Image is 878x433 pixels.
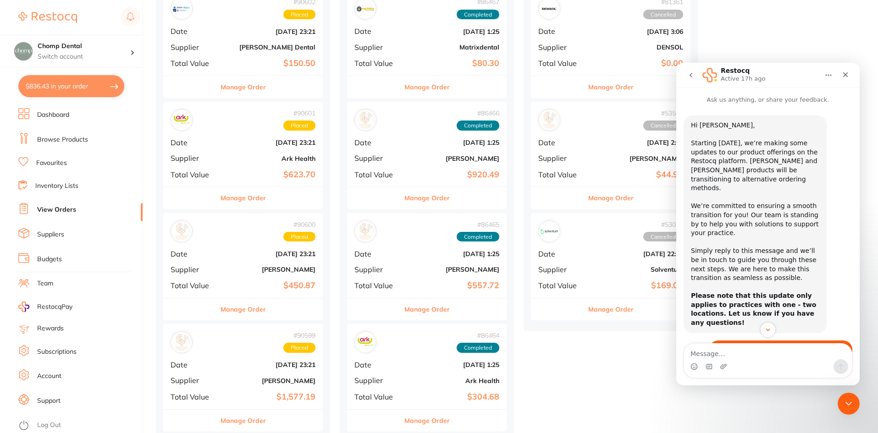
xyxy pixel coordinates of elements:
a: Support [37,396,61,406]
b: [DATE] 1:25 [408,250,499,258]
span: Supplier [354,376,400,384]
span: Placed [283,232,315,242]
button: Manage Order [404,410,450,432]
a: Log Out [37,421,61,430]
span: Total Value [171,170,216,179]
iframe: Intercom live chat [838,393,860,415]
span: Completed [457,10,499,20]
img: Henry Schein Halas [173,334,190,351]
b: [DATE] 23:21 [224,250,315,258]
span: # 86466 [457,110,499,117]
b: $0.00 [591,59,683,68]
span: # 90600 [283,221,315,228]
b: $623.70 [224,170,315,180]
span: # 86465 [457,221,499,228]
button: $836.43 in your order [18,75,124,97]
img: Restocq Logo [18,12,77,23]
span: Supplier [354,265,400,274]
button: Upload attachment [44,300,51,307]
span: Cancelled [643,232,683,242]
span: Date [538,250,584,258]
span: Completed [457,232,499,242]
span: Supplier [538,265,584,274]
img: Solventum [541,223,558,240]
button: Gif picker [29,300,36,307]
span: Total Value [354,281,400,290]
div: Hi there, what are the updates re [PERSON_NAME] and [PERSON_NAME] for future orders? [33,278,176,316]
b: [PERSON_NAME] [408,266,499,273]
span: Supplier [171,43,216,51]
a: Rewards [37,324,64,333]
b: Ark Health [224,155,315,162]
span: Date [171,27,216,35]
span: Date [354,361,400,369]
button: Manage Order [588,187,634,209]
button: Manage Order [221,410,266,432]
span: Supplier [171,154,216,162]
h4: Chomp Dental [38,42,130,51]
b: [DATE] 2:07 [591,139,683,146]
p: Switch account [38,52,130,61]
b: Ark Health [408,377,499,384]
span: Supplier [171,376,216,384]
span: Supplier [538,43,584,51]
b: $169.05 [591,281,683,290]
a: Browse Products [37,135,88,144]
b: [DATE] 22:58 [591,250,683,258]
span: Supplier [538,154,584,162]
span: Completed [457,121,499,131]
button: Send a message… [157,296,172,311]
span: Placed [283,121,315,131]
button: Manage Order [404,298,450,320]
span: Total Value [354,393,400,401]
img: Adam Dental [541,111,558,129]
div: Adam Dental#90600PlacedDate[DATE] 23:21Supplier[PERSON_NAME]Total Value$450.87Manage Order [163,213,323,321]
img: Chomp Dental [14,42,33,60]
span: Cancelled [643,121,683,131]
a: View Orders [37,205,76,214]
span: Date [538,138,584,147]
span: Date [354,138,400,147]
button: Manage Order [588,298,634,320]
span: Total Value [354,170,400,179]
button: Log Out [18,418,140,433]
span: # 90601 [283,110,315,117]
a: Dashboard [37,110,69,120]
b: $150.50 [224,59,315,68]
button: Manage Order [221,298,266,320]
button: Emoji picker [14,300,22,307]
span: Date [171,250,216,258]
b: $304.68 [408,392,499,402]
span: Date [171,138,216,147]
span: Supplier [354,154,400,162]
span: Supplier [354,43,400,51]
img: Adam Dental [173,223,190,240]
b: [PERSON_NAME] Dental [224,44,315,51]
a: Subscriptions [37,347,77,356]
button: Manage Order [404,187,450,209]
span: RestocqPay [37,302,72,312]
span: Supplier [171,265,216,274]
b: [PERSON_NAME] [591,155,683,162]
span: Date [538,27,584,35]
span: Placed [283,10,315,20]
span: Total Value [354,59,400,67]
a: RestocqPay [18,301,72,312]
b: [DATE] 1:25 [408,139,499,146]
textarea: Message… [8,281,176,296]
b: [DATE] 1:25 [408,28,499,35]
span: Total Value [538,281,584,290]
button: Manage Order [221,187,266,209]
b: Matrixdental [408,44,499,51]
button: Manage Order [404,76,450,98]
span: Total Value [171,393,216,401]
span: # 53018 [643,221,683,228]
span: Completed [457,343,499,353]
b: [PERSON_NAME] [408,155,499,162]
